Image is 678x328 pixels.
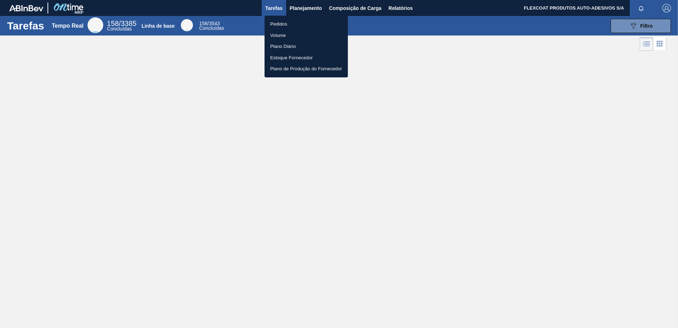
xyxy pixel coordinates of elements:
[265,18,348,30] a: Pedidos
[265,63,348,75] a: Plano de Produção do Fornecedor
[265,52,348,64] a: Estoque Fornecedor
[265,30,348,41] a: Volume
[265,41,348,52] a: Plano Diário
